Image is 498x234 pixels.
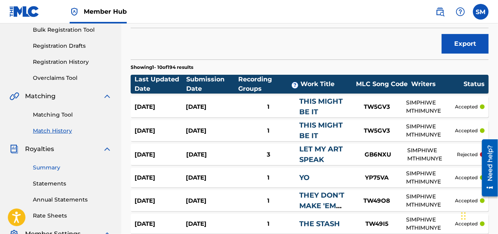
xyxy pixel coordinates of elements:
div: 3 [238,150,300,159]
a: Rate Sheets [33,212,112,220]
img: expand [102,144,112,154]
div: SIMPHIWE MTHIMUNYE [407,146,457,163]
iframe: Resource Center [476,137,498,200]
iframe: Chat Widget [459,196,498,234]
div: [DATE] [186,103,238,112]
div: Drag [461,204,466,228]
div: 1 [237,173,299,182]
p: accepted [455,127,478,134]
div: User Menu [473,4,489,20]
img: Royalties [9,144,19,154]
div: TW49O8 [347,196,406,205]
div: 1 [237,103,299,112]
p: Showing 1 - 10 of 194 results [131,64,193,71]
a: Match History [33,127,112,135]
p: accepted [455,174,478,181]
div: [DATE] [186,220,238,229]
p: rejected [457,151,478,158]
div: MLC Song Code [352,79,411,89]
div: [DATE] [186,126,238,135]
a: Overclaims Tool [33,74,112,82]
div: [DATE] [135,150,186,159]
div: [DATE] [186,173,238,182]
div: [DATE] [135,220,186,229]
div: [DATE] [135,196,186,205]
img: help [456,7,465,16]
a: Public Search [432,4,448,20]
div: SIMPHIWE MTHIMUNYE [406,99,455,115]
div: SIMPHIWE MTHIMUNYE [406,193,455,209]
a: THEY DON'T MAKE 'EM LIKE YOU NO MO [299,191,347,231]
a: Matching Tool [33,111,112,119]
img: MLC Logo [9,6,40,17]
span: ? [292,82,298,88]
div: Submission Date [186,75,238,94]
div: Writers [411,79,464,89]
a: YO [299,173,309,182]
img: Top Rightsholder [70,7,79,16]
div: 1 [237,196,299,205]
div: TW5GV3 [347,103,406,112]
a: THIS MIGHT BE IT [299,121,343,140]
div: TW49I5 [347,220,406,229]
div: SIMPHIWE MTHIMUNYE [406,216,455,232]
p: accepted [455,103,478,110]
div: Status [464,79,485,89]
a: LET MY ART SPEAK [300,145,343,164]
span: Member Hub [84,7,127,16]
a: Registration History [33,58,112,66]
img: search [435,7,445,16]
button: Export [442,34,489,54]
div: Last Updated Date [135,75,186,94]
img: expand [102,92,112,101]
p: accepted [455,197,478,204]
span: Matching [25,92,56,101]
a: Annual Statements [33,196,112,204]
div: [DATE] [135,103,186,112]
div: [DATE] [135,126,186,135]
a: THE STASH [299,220,340,228]
div: Recording Groups [238,75,300,94]
img: Matching [9,92,19,101]
a: Summary [33,164,112,172]
div: [DATE] [186,150,238,159]
div: Help [453,4,468,20]
a: Registration Drafts [33,42,112,50]
div: TW5GV3 [347,126,406,135]
div: 1 [237,126,299,135]
div: Work Title [300,79,352,89]
span: Royalties [25,144,54,154]
div: 1 [237,220,299,229]
div: [DATE] [186,196,238,205]
div: SIMPHIWE MTHIMUNYE [406,122,455,139]
a: Statements [33,180,112,188]
div: SIMPHIWE MTHIMUNYE [406,169,455,186]
div: [DATE] [135,173,186,182]
div: GB6NXU [349,150,407,159]
a: THIS MIGHT BE IT [299,97,343,116]
div: YP75VA [347,173,406,182]
p: accepted [455,220,478,227]
a: Bulk Registration Tool [33,26,112,34]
